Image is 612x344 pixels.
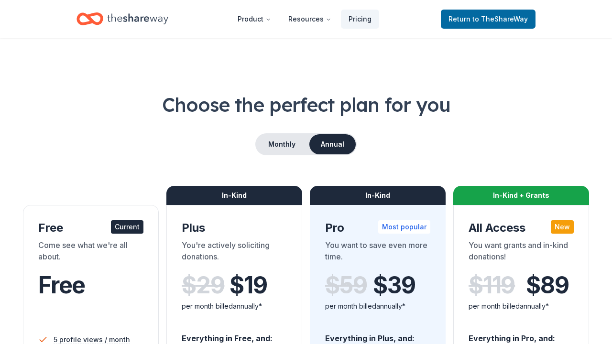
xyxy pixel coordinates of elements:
[230,8,379,30] nav: Main
[472,15,528,23] span: to TheShareWay
[229,272,267,299] span: $ 19
[453,186,589,205] div: In-Kind + Grants
[76,8,168,30] a: Home
[281,10,339,29] button: Resources
[230,10,279,29] button: Product
[551,220,574,234] div: New
[38,271,85,299] span: Free
[38,239,143,266] div: Come see what we're all about.
[325,220,430,236] div: Pro
[378,220,430,234] div: Most popular
[38,220,143,236] div: Free
[310,186,446,205] div: In-Kind
[166,186,302,205] div: In-Kind
[341,10,379,29] a: Pricing
[373,272,415,299] span: $ 39
[469,220,574,236] div: All Access
[111,220,143,234] div: Current
[469,239,574,266] div: You want grants and in-kind donations!
[182,239,287,266] div: You're actively soliciting donations.
[182,301,287,312] div: per month billed annually*
[448,13,528,25] span: Return
[469,301,574,312] div: per month billed annually*
[309,134,356,154] button: Annual
[182,220,287,236] div: Plus
[325,301,430,312] div: per month billed annually*
[526,272,568,299] span: $ 89
[23,91,589,118] h1: Choose the perfect plan for you
[441,10,535,29] a: Returnto TheShareWay
[325,239,430,266] div: You want to save even more time.
[256,134,307,154] button: Monthly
